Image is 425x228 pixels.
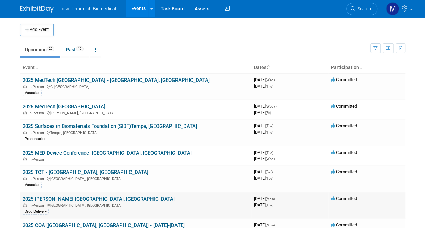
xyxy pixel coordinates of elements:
[266,78,275,82] span: (Wed)
[23,203,27,207] img: In-Person Event
[20,43,60,56] a: Upcoming29
[331,222,357,227] span: Committed
[23,85,27,88] img: In-Person Event
[23,157,27,161] img: In-Person Event
[331,150,357,155] span: Committed
[23,123,197,129] a: 2025 Surfaces in Biomaterials Foundation (SIBF)Tempe, [GEOGRAPHIC_DATA]
[331,123,357,128] span: Committed
[23,77,210,83] a: 2025 MedTech [GEOGRAPHIC_DATA] - [GEOGRAPHIC_DATA], [GEOGRAPHIC_DATA]
[254,123,275,128] span: [DATE]
[29,177,46,181] span: In-Person
[254,156,275,161] span: [DATE]
[29,85,46,89] span: In-Person
[23,182,42,188] div: Vascular
[254,222,277,227] span: [DATE]
[29,111,46,115] span: In-Person
[266,151,273,155] span: (Tue)
[23,202,249,208] div: [GEOGRAPHIC_DATA], [GEOGRAPHIC_DATA]
[331,169,357,174] span: Committed
[29,131,46,135] span: In-Person
[254,196,277,201] span: [DATE]
[386,2,399,15] img: Melanie Davison
[266,85,273,88] span: (Thu)
[29,157,46,162] span: In-Person
[20,6,54,13] img: ExhibitDay
[355,6,371,12] span: Search
[331,77,357,82] span: Committed
[20,24,54,36] button: Add Event
[23,131,27,134] img: In-Person Event
[23,196,175,202] a: 2025 [PERSON_NAME]-[GEOGRAPHIC_DATA], [GEOGRAPHIC_DATA]
[266,105,275,108] span: (Wed)
[254,176,273,181] span: [DATE]
[254,130,273,135] span: [DATE]
[266,131,273,134] span: (Thu)
[266,170,273,174] span: (Sat)
[331,196,357,201] span: Committed
[266,124,273,128] span: (Tue)
[254,150,275,155] span: [DATE]
[274,169,275,174] span: -
[266,111,271,115] span: (Fri)
[331,104,357,109] span: Committed
[266,157,275,161] span: (Wed)
[254,104,277,109] span: [DATE]
[20,62,251,73] th: Event
[254,202,273,207] span: [DATE]
[266,65,270,70] a: Sort by Start Date
[254,77,277,82] span: [DATE]
[23,150,192,156] a: 2025 MED Device Conference- [GEOGRAPHIC_DATA], [GEOGRAPHIC_DATA]
[254,169,275,174] span: [DATE]
[276,222,277,227] span: -
[23,111,27,114] img: In-Person Event
[23,130,249,135] div: Tempe, [GEOGRAPHIC_DATA]
[276,104,277,109] span: -
[346,3,377,15] a: Search
[47,46,54,51] span: 29
[23,177,27,180] img: In-Person Event
[35,65,38,70] a: Sort by Event Name
[274,123,275,128] span: -
[266,177,273,180] span: (Tue)
[23,90,42,96] div: Vascular
[254,110,271,115] span: [DATE]
[274,150,275,155] span: -
[61,43,89,56] a: Past19
[23,169,148,175] a: 2025 TCT - [GEOGRAPHIC_DATA], [GEOGRAPHIC_DATA]
[359,65,362,70] a: Sort by Participation Type
[76,46,84,51] span: 19
[266,223,275,227] span: (Mon)
[251,62,328,73] th: Dates
[276,77,277,82] span: -
[328,62,405,73] th: Participation
[276,196,277,201] span: -
[23,104,105,110] a: 2025 MedTech [GEOGRAPHIC_DATA]
[266,203,273,207] span: (Tue)
[23,209,49,215] div: Drug Delivery
[29,203,46,208] span: In-Person
[23,110,249,115] div: [PERSON_NAME], [GEOGRAPHIC_DATA]
[23,84,249,89] div: G, [GEOGRAPHIC_DATA]
[266,197,275,201] span: (Mon)
[23,136,48,142] div: Presentation
[62,6,116,12] span: dsm-firmenich Biomedical
[254,84,273,89] span: [DATE]
[23,176,249,181] div: [GEOGRAPHIC_DATA], [GEOGRAPHIC_DATA]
